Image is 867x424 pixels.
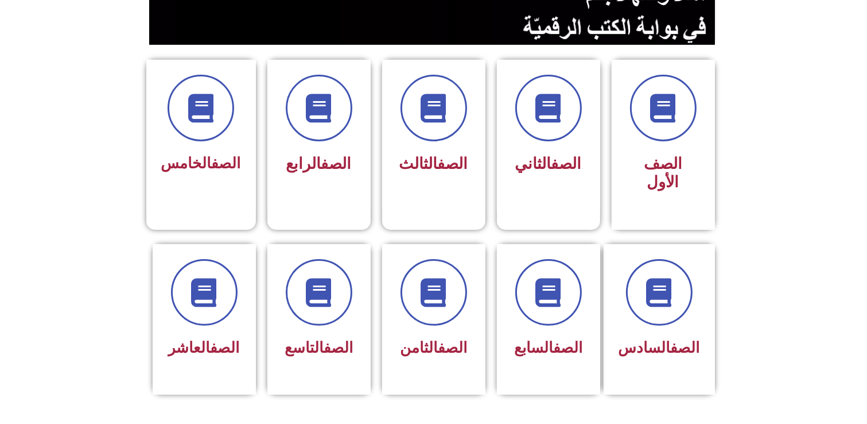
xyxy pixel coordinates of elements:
a: الصف [321,155,352,173]
span: السابع [514,339,582,356]
a: الصف [212,155,241,172]
a: الصف [553,339,582,356]
a: الصف [324,339,353,356]
a: الصف [211,339,240,356]
a: الصف [438,155,468,173]
span: السادس [619,339,700,356]
span: الثاني [515,155,582,173]
a: الصف [671,339,700,356]
span: العاشر [169,339,240,356]
span: التاسع [285,339,353,356]
span: الثامن [400,339,467,356]
a: الصف [438,339,467,356]
span: الثالث [399,155,468,173]
span: الخامس [161,155,241,172]
a: الصف [551,155,582,173]
span: الرابع [286,155,352,173]
span: الصف الأول [644,155,682,191]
